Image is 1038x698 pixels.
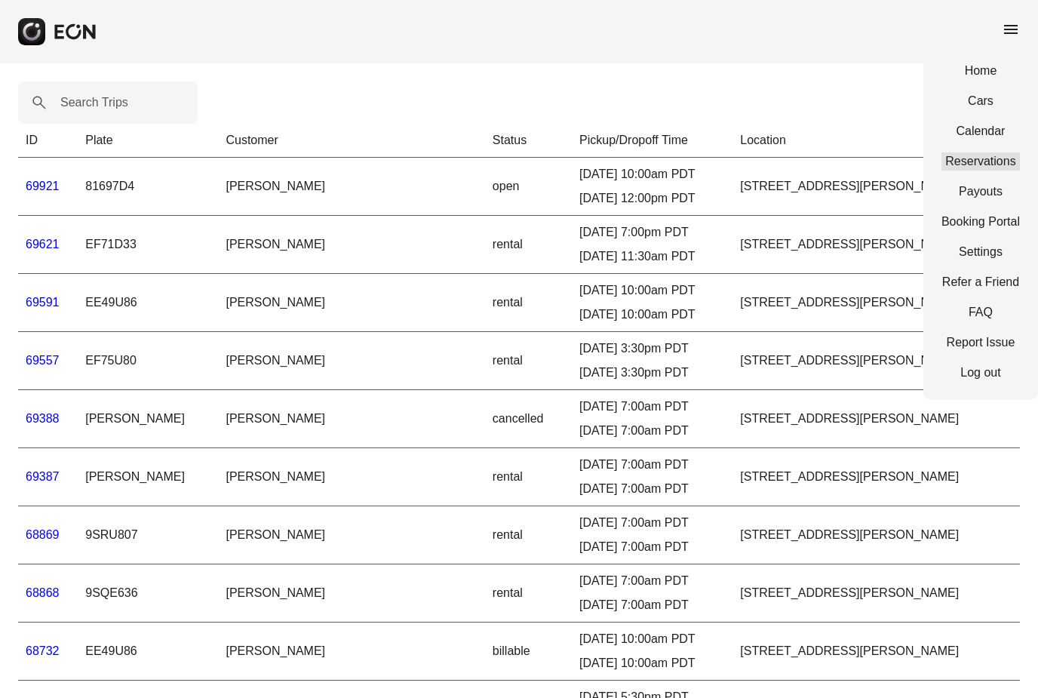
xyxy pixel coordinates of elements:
[485,390,572,448] td: cancelled
[579,654,725,672] div: [DATE] 10:00am PDT
[78,274,218,332] td: EE49U86
[732,506,1020,564] td: [STREET_ADDRESS][PERSON_NAME]
[485,332,572,390] td: rental
[579,306,725,324] div: [DATE] 10:00am PDT
[218,448,484,506] td: [PERSON_NAME]
[579,281,725,300] div: [DATE] 10:00am PDT
[78,332,218,390] td: EF75U80
[941,62,1020,80] a: Home
[218,216,484,274] td: [PERSON_NAME]
[26,296,60,309] a: 69591
[941,273,1020,291] a: Refer a Friend
[218,158,484,216] td: [PERSON_NAME]
[579,630,725,648] div: [DATE] 10:00am PDT
[579,223,725,241] div: [DATE] 7:00pm PDT
[941,92,1020,110] a: Cars
[485,158,572,216] td: open
[579,364,725,382] div: [DATE] 3:30pm PDT
[26,354,60,367] a: 69557
[579,422,725,440] div: [DATE] 7:00am PDT
[485,216,572,274] td: rental
[26,528,60,541] a: 68869
[78,448,218,506] td: [PERSON_NAME]
[732,623,1020,681] td: [STREET_ADDRESS][PERSON_NAME]
[732,564,1020,623] td: [STREET_ADDRESS][PERSON_NAME]
[26,470,60,483] a: 69387
[26,644,60,657] a: 68732
[732,390,1020,448] td: [STREET_ADDRESS][PERSON_NAME]
[941,334,1020,352] a: Report Issue
[941,213,1020,231] a: Booking Portal
[732,158,1020,216] td: [STREET_ADDRESS][PERSON_NAME]
[18,124,78,158] th: ID
[579,165,725,183] div: [DATE] 10:00am PDT
[78,564,218,623] td: 9SQE636
[78,158,218,216] td: 81697D4
[1002,20,1020,38] span: menu
[218,390,484,448] td: [PERSON_NAME]
[732,124,1020,158] th: Location
[941,183,1020,201] a: Payouts
[579,456,725,474] div: [DATE] 7:00am PDT
[78,506,218,564] td: 9SRU807
[732,448,1020,506] td: [STREET_ADDRESS][PERSON_NAME]
[579,248,725,266] div: [DATE] 11:30am PDT
[485,448,572,506] td: rental
[732,216,1020,274] td: [STREET_ADDRESS][PERSON_NAME]
[26,412,60,425] a: 69388
[26,586,60,599] a: 68868
[218,332,484,390] td: [PERSON_NAME]
[26,180,60,192] a: 69921
[579,480,725,498] div: [DATE] 7:00am PDT
[60,94,128,112] label: Search Trips
[941,243,1020,261] a: Settings
[485,124,572,158] th: Status
[579,189,725,208] div: [DATE] 12:00pm PDT
[732,274,1020,332] td: [STREET_ADDRESS][PERSON_NAME]
[78,623,218,681] td: EE49U86
[218,623,484,681] td: [PERSON_NAME]
[579,398,725,416] div: [DATE] 7:00am PDT
[579,538,725,556] div: [DATE] 7:00am PDT
[485,623,572,681] td: billable
[732,332,1020,390] td: [STREET_ADDRESS][PERSON_NAME]
[941,152,1020,171] a: Reservations
[579,596,725,614] div: [DATE] 7:00am PDT
[579,572,725,590] div: [DATE] 7:00am PDT
[579,514,725,532] div: [DATE] 7:00am PDT
[579,340,725,358] div: [DATE] 3:30pm PDT
[78,216,218,274] td: EF71D33
[218,506,484,564] td: [PERSON_NAME]
[485,564,572,623] td: rental
[941,303,1020,321] a: FAQ
[78,124,218,158] th: Plate
[218,124,484,158] th: Customer
[485,506,572,564] td: rental
[485,274,572,332] td: rental
[572,124,732,158] th: Pickup/Dropoff Time
[218,564,484,623] td: [PERSON_NAME]
[218,274,484,332] td: [PERSON_NAME]
[941,364,1020,382] a: Log out
[78,390,218,448] td: [PERSON_NAME]
[941,122,1020,140] a: Calendar
[26,238,60,251] a: 69621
